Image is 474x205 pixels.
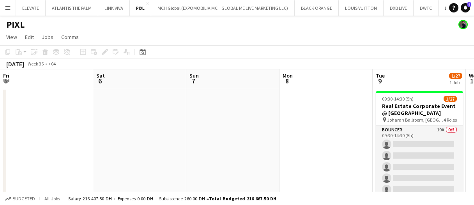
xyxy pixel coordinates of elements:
[3,32,20,42] a: View
[449,73,462,79] span: 1/27
[96,72,105,79] span: Sat
[339,0,384,16] button: LOUIS VUITTON
[414,0,439,16] button: DWTC
[382,96,414,102] span: 09:30-14:30 (5h)
[68,196,276,201] div: Salary 216 407.50 DH + Expenses 0.00 DH + Subsistence 260.00 DH =
[458,20,468,29] app-user-avatar: Mohamed Arafa
[22,32,37,42] a: Edit
[3,72,9,79] span: Fri
[189,72,199,79] span: Sun
[281,76,293,85] span: 8
[384,0,414,16] button: DXB LIVE
[25,34,34,41] span: Edit
[376,102,463,117] h3: Real Estate Corporate Event @ [GEOGRAPHIC_DATA]
[209,196,276,201] span: Total Budgeted 216 667.50 DH
[449,80,462,85] div: 1 Job
[295,0,339,16] button: BLACK ORANGE
[42,34,53,41] span: Jobs
[46,0,98,16] button: ATLANTIS THE PALM
[376,72,385,79] span: Tue
[188,76,199,85] span: 7
[4,194,36,203] button: Budgeted
[12,196,35,201] span: Budgeted
[130,0,151,16] button: PIXL
[6,19,25,30] h1: PIXL
[61,34,79,41] span: Comms
[39,32,57,42] a: Jobs
[16,0,46,16] button: ELEVATE
[6,60,24,68] div: [DATE]
[283,72,293,79] span: Mon
[43,196,62,201] span: All jobs
[376,125,463,197] app-card-role: Bouncer19A0/509:30-14:30 (5h)
[2,76,9,85] span: 5
[26,61,45,67] span: Week 36
[98,0,130,16] button: LINK VIVA
[375,76,385,85] span: 9
[387,117,444,123] span: Joharah Ballroom, [GEOGRAPHIC_DATA]
[461,3,470,12] a: 4
[48,61,56,67] div: +04
[444,117,457,123] span: 4 Roles
[58,32,82,42] a: Comms
[6,34,17,41] span: View
[467,2,471,7] span: 4
[444,96,457,102] span: 1/27
[151,0,295,16] button: MCH Global (EXPOMOBILIA MCH GLOBAL ME LIVE MARKETING LLC)
[95,76,105,85] span: 6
